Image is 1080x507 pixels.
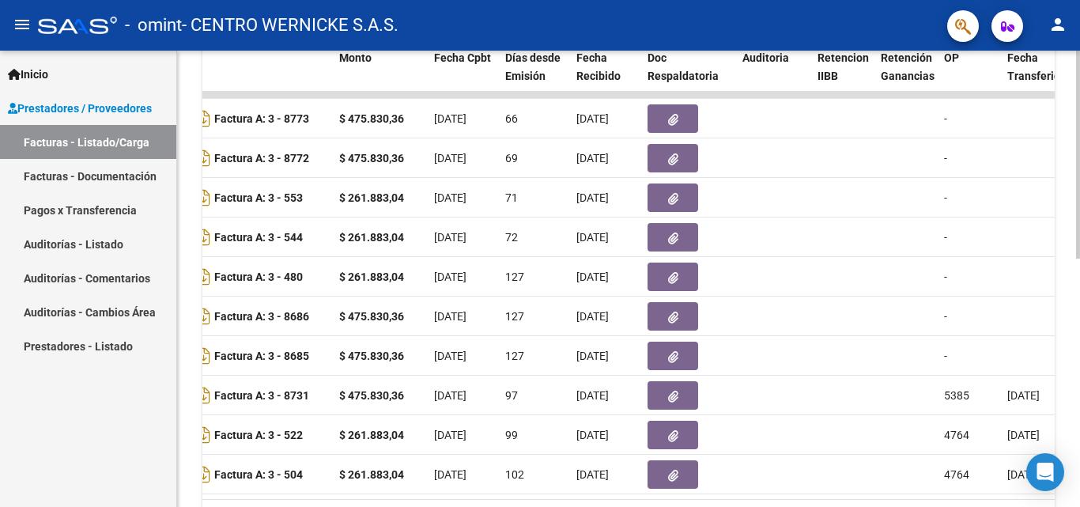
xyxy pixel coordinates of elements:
span: Fecha Recibido [576,51,621,82]
span: Retención Ganancias [881,51,935,82]
i: Descargar documento [194,185,214,210]
strong: Factura A: 3 - 8772 [214,152,309,165]
span: Prestadores / Proveedores [8,100,152,117]
datatable-header-cell: OP [938,41,1001,111]
span: - [944,310,947,323]
i: Descargar documento [194,383,214,408]
strong: Factura A: 3 - 544 [214,231,303,244]
span: Inicio [8,66,48,83]
strong: $ 261.883,04 [339,468,404,481]
mat-icon: person [1048,15,1067,34]
datatable-header-cell: Doc Respaldatoria [641,41,736,111]
span: [DATE] [1007,429,1040,441]
span: [DATE] [434,310,466,323]
span: [DATE] [434,429,466,441]
span: Doc Respaldatoria [648,51,719,82]
span: 66 [505,112,518,125]
i: Descargar documento [194,225,214,250]
strong: Factura A: 3 - 8731 [214,389,309,402]
span: [DATE] [576,310,609,323]
span: Días desde Emisión [505,51,561,82]
span: - [944,231,947,244]
span: - [944,191,947,204]
strong: $ 261.883,04 [339,231,404,244]
span: [DATE] [434,112,466,125]
span: Auditoria [742,51,789,64]
span: 4764 [944,468,969,481]
span: 97 [505,389,518,402]
i: Descargar documento [194,264,214,289]
datatable-header-cell: Retención Ganancias [874,41,938,111]
span: [DATE] [576,468,609,481]
span: [DATE] [1007,468,1040,481]
i: Descargar documento [194,106,214,131]
span: [DATE] [576,191,609,204]
span: 127 [505,310,524,323]
span: [DATE] [434,468,466,481]
span: - [944,350,947,362]
span: 127 [505,271,524,283]
strong: $ 475.830,36 [339,112,404,125]
span: [DATE] [434,231,466,244]
i: Descargar documento [194,422,214,448]
span: 127 [505,350,524,362]
span: [DATE] [576,112,609,125]
span: [DATE] [576,271,609,283]
datatable-header-cell: Fecha Cpbt [428,41,499,111]
span: - [944,112,947,125]
strong: $ 475.830,36 [339,350,404,362]
span: [DATE] [434,389,466,402]
span: [DATE] [434,350,466,362]
strong: Factura A: 3 - 480 [214,271,303,283]
span: - CENTRO WERNICKE S.A.S. [182,8,398,43]
span: 72 [505,231,518,244]
i: Descargar documento [194,462,214,487]
span: [DATE] [576,152,609,165]
span: OP [944,51,959,64]
span: Fecha Transferido [1007,51,1067,82]
datatable-header-cell: Fecha Recibido [570,41,641,111]
span: [DATE] [576,350,609,362]
strong: Factura A: 3 - 8773 [214,112,309,125]
strong: Factura A: 3 - 504 [214,468,303,481]
strong: Factura A: 3 - 522 [214,429,303,441]
strong: Factura A: 3 - 8685 [214,350,309,362]
i: Descargar documento [194,146,214,171]
span: [DATE] [1007,389,1040,402]
datatable-header-cell: Monto [333,41,428,111]
mat-icon: menu [13,15,32,34]
strong: $ 475.830,36 [339,310,404,323]
strong: $ 261.883,04 [339,429,404,441]
span: Retencion IIBB [818,51,869,82]
span: Fecha Cpbt [434,51,491,64]
strong: $ 261.883,04 [339,271,404,283]
datatable-header-cell: CPBT [167,41,333,111]
datatable-header-cell: Días desde Emisión [499,41,570,111]
span: - [944,152,947,165]
div: Open Intercom Messenger [1026,453,1064,491]
span: 71 [505,191,518,204]
span: [DATE] [434,152,466,165]
span: [DATE] [576,231,609,244]
span: [DATE] [576,389,609,402]
span: 102 [505,468,524,481]
datatable-header-cell: Auditoria [736,41,811,111]
i: Descargar documento [194,343,214,369]
span: [DATE] [576,429,609,441]
span: [DATE] [434,271,466,283]
span: Monto [339,51,372,64]
span: [DATE] [434,191,466,204]
span: - [944,271,947,283]
strong: $ 475.830,36 [339,152,404,165]
datatable-header-cell: Retencion IIBB [811,41,874,111]
span: 4764 [944,429,969,441]
span: - omint [125,8,182,43]
span: 69 [505,152,518,165]
i: Descargar documento [194,304,214,329]
strong: $ 261.883,04 [339,191,404,204]
span: 5385 [944,389,969,402]
strong: $ 475.830,36 [339,389,404,402]
span: 99 [505,429,518,441]
strong: Factura A: 3 - 8686 [214,310,309,323]
strong: Factura A: 3 - 553 [214,191,303,204]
